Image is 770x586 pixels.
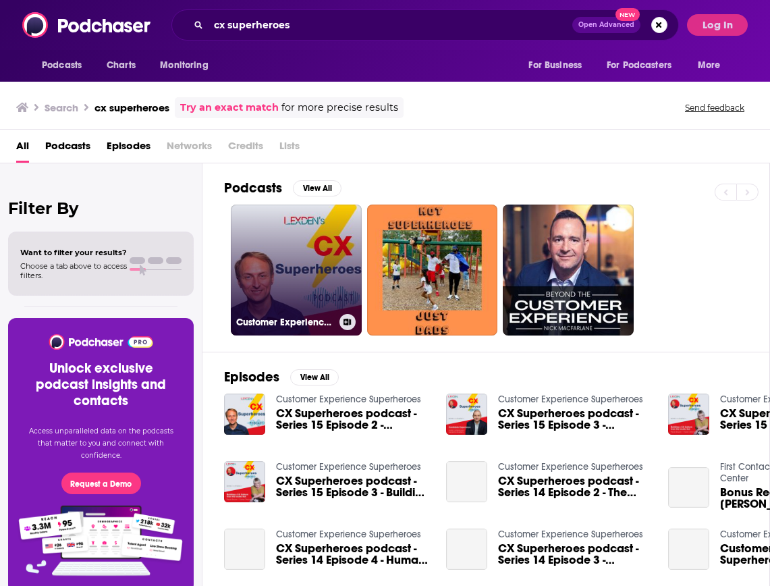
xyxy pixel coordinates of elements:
[290,369,339,385] button: View All
[22,12,152,38] img: Podchaser - Follow, Share and Rate Podcasts
[528,56,582,75] span: For Business
[236,317,334,328] h3: Customer Experience Superheroes
[598,53,691,78] button: open menu
[276,461,421,473] a: Customer Experience Superheroes
[45,135,90,163] a: Podcasts
[572,17,640,33] button: Open AdvancedNew
[498,408,652,431] span: CX Superheroes podcast - Series 15 Episode 3 - Candidate Experience - [PERSON_NAME]
[276,475,430,498] span: CX Superheroes podcast - Series 15 Episode 3 - Building a CX Culture from the inside out - [PERSO...
[498,394,643,405] a: Customer Experience Superheroes
[107,135,150,163] a: Episodes
[519,53,599,78] button: open menu
[209,14,572,36] input: Search podcasts, credits, & more...
[668,467,709,508] a: Bonus Recording: Steve on CX Superheroes with Christopher Brooks
[16,135,29,163] a: All
[224,394,265,435] img: CX Superheroes podcast - Series 15 Episode 2 - Permission to Progress in CX - Tina Lilje
[688,53,738,78] button: open menu
[160,56,208,75] span: Monitoring
[224,369,339,385] a: EpisodesView All
[20,261,127,280] span: Choose a tab above to access filters.
[45,101,78,114] h3: Search
[14,505,188,577] img: Pro Features
[578,22,634,28] span: Open Advanced
[279,135,300,163] span: Lists
[446,394,487,435] img: CX Superheroes podcast - Series 15 Episode 3 - Candidate Experience - Julian Lukaszewicz
[167,135,212,163] span: Networks
[615,8,640,21] span: New
[8,198,194,218] h2: Filter By
[446,529,487,570] a: CX Superheroes podcast - Series 14 Episode 3 - Optimising not Commercialising AI - Umberto and Vi...
[681,102,748,113] button: Send feedback
[24,361,177,409] h3: Unlock exclusive podcast insights and contacts
[276,394,421,405] a: Customer Experience Superheroes
[668,529,709,570] a: Customer Experience Superheroes - Series 13 Episode 1 - CX Management Training - Michael Brandt
[42,56,82,75] span: Podcasts
[498,529,643,540] a: Customer Experience Superheroes
[276,408,430,431] a: CX Superheroes podcast - Series 15 Episode 2 - Permission to Progress in CX - Tina Lilje
[698,56,721,75] span: More
[276,543,430,566] a: CX Superheroes podcast - Series 14 Episode 4 - Human Centric Research - Agnieszka Mroczek - MD at...
[498,543,652,566] span: CX Superheroes podcast - Series 14 Episode 3 - Optimising not Commercialising [PERSON_NAME] and [...
[61,473,141,494] button: Request a Demo
[281,100,398,115] span: for more precise results
[224,461,265,502] img: CX Superheroes podcast - Series 15 Episode 3 - Building a CX Culture from the inside out - Paula ...
[498,475,652,498] a: CX Superheroes podcast - Series 14 Episode 2 - The Power of Personal Connection in Business
[607,56,671,75] span: For Podcasters
[276,408,430,431] span: CX Superheroes podcast - Series 15 Episode 2 - Permission to Progress in CX - [PERSON_NAME]
[276,475,430,498] a: CX Superheroes podcast - Series 15 Episode 3 - Building a CX Culture from the inside out - Paula ...
[224,180,282,196] h2: Podcasts
[20,248,127,257] span: Want to filter your results?
[498,543,652,566] a: CX Superheroes podcast - Series 14 Episode 3 - Optimising not Commercialising AI - Umberto and Vi...
[276,529,421,540] a: Customer Experience Superheroes
[171,9,679,41] div: Search podcasts, credits, & more...
[150,53,225,78] button: open menu
[276,543,430,566] span: CX Superheroes podcast - Series 14 Episode 4 - Human Centric Research - [PERSON_NAME] - MD at GEKO
[107,56,136,75] span: Charts
[498,408,652,431] a: CX Superheroes podcast - Series 15 Episode 3 - Candidate Experience - Julian Lukaszewicz
[446,461,487,502] a: CX Superheroes podcast - Series 14 Episode 2 - The Power of Personal Connection in Business
[668,394,709,435] img: CX Superheroes podcast - Series 15 Episode 3 - Building a CX Culture from the inside out - Paula ...
[24,425,177,462] p: Access unparalleled data on the podcasts that matter to you and connect with confidence.
[228,135,263,163] span: Credits
[48,334,154,350] img: Podchaser - Follow, Share and Rate Podcasts
[293,180,341,196] button: View All
[224,180,341,196] a: PodcastsView All
[180,100,279,115] a: Try an exact match
[687,14,748,36] button: Log In
[231,205,362,336] a: Customer Experience Superheroes
[94,101,169,114] h3: cx superheroes
[32,53,99,78] button: open menu
[498,461,643,473] a: Customer Experience Superheroes
[224,369,279,385] h2: Episodes
[98,53,144,78] a: Charts
[224,529,265,570] a: CX Superheroes podcast - Series 14 Episode 4 - Human Centric Research - Agnieszka Mroczek - MD at...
